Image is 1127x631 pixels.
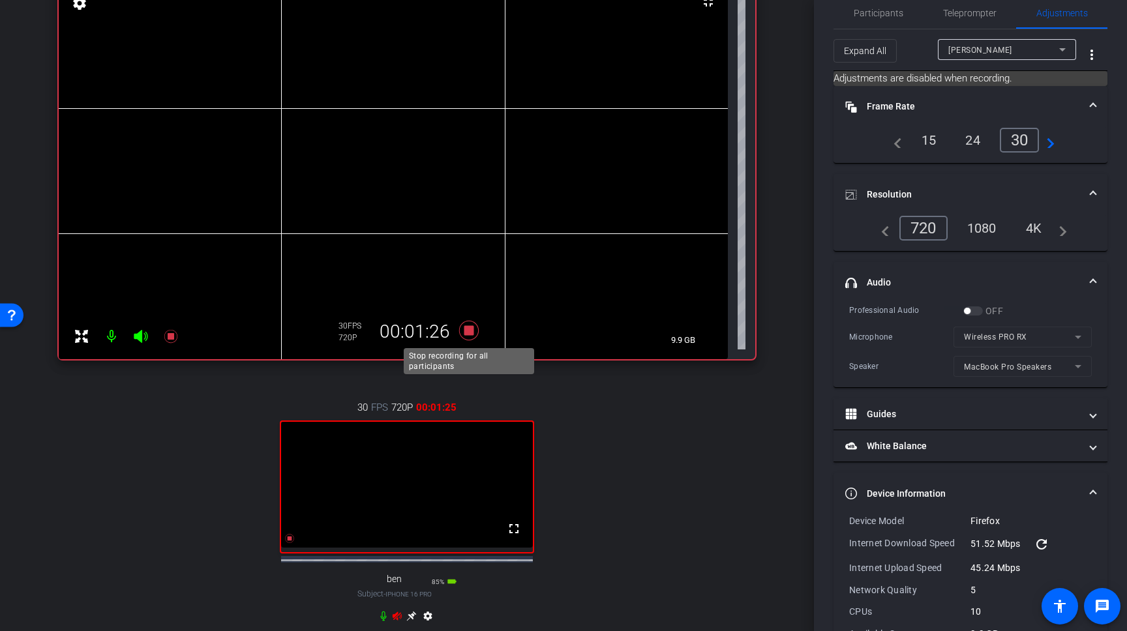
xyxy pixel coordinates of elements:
[845,439,1080,453] mat-panel-title: White Balance
[420,611,436,626] mat-icon: settings
[886,132,902,148] mat-icon: navigate_before
[1051,220,1067,236] mat-icon: navigate_next
[983,304,1003,317] label: OFF
[506,521,522,536] mat-icon: fullscreen
[834,473,1107,514] mat-expansion-panel-header: Device Information
[391,400,413,415] span: 720P
[1084,47,1100,63] mat-icon: more_vert
[834,304,1107,388] div: Audio
[371,321,458,343] div: 00:01:26
[357,400,368,415] span: 30
[1039,132,1055,148] mat-icon: navigate_next
[854,8,903,18] span: Participants
[357,588,432,600] span: Subject
[1036,8,1088,18] span: Adjustments
[844,38,886,63] span: Expand All
[834,262,1107,304] mat-expansion-panel-header: Audio
[970,583,1092,596] div: 5
[845,100,1080,113] mat-panel-title: Frame Rate
[849,360,954,373] div: Speaker
[1052,598,1068,614] mat-icon: accessibility
[667,332,700,348] span: 9.9 GB
[1034,536,1049,552] mat-icon: refresh
[834,39,897,63] button: Expand All
[970,561,1092,574] div: 45.24 Mbps
[834,128,1107,163] div: Frame Rate
[845,487,1080,501] mat-panel-title: Device Information
[834,174,1107,216] mat-expansion-panel-header: Resolution
[416,400,457,415] span: 00:01:25
[874,220,890,236] mat-icon: navigate_before
[849,583,970,596] div: Network Quality
[348,321,361,330] span: FPS
[970,514,1092,527] div: Firefox
[845,188,1080,201] mat-panel-title: Resolution
[943,8,997,18] span: Teleprompter
[849,514,970,527] div: Device Model
[432,578,444,585] span: 85%
[383,589,385,598] span: -
[1076,39,1107,70] button: More Options for Adjustments Panel
[834,86,1107,128] mat-expansion-panel-header: Frame Rate
[371,400,388,415] span: FPS
[338,321,371,331] div: 30
[834,216,1107,251] div: Resolution
[338,332,371,343] div: 720P
[849,561,970,574] div: Internet Upload Speed
[948,46,1012,55] span: [PERSON_NAME]
[849,304,963,317] div: Professional Audio
[385,591,432,598] span: iPhone 16 Pro
[404,348,534,374] div: Stop recording for all participants
[387,574,402,585] span: ben
[1094,598,1110,614] mat-icon: message
[845,276,1080,289] mat-panel-title: Audio
[970,605,1092,618] div: 10
[834,430,1107,462] mat-expansion-panel-header: White Balance
[849,330,954,344] div: Microphone
[849,605,970,618] div: CPUs
[447,576,457,587] mat-icon: battery_std
[845,407,1080,421] mat-panel-title: Guides
[849,536,970,552] div: Internet Download Speed
[970,536,1092,552] div: 51.52 Mbps
[834,398,1107,430] mat-expansion-panel-header: Guides
[834,71,1107,86] mat-card: Adjustments are disabled when recording.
